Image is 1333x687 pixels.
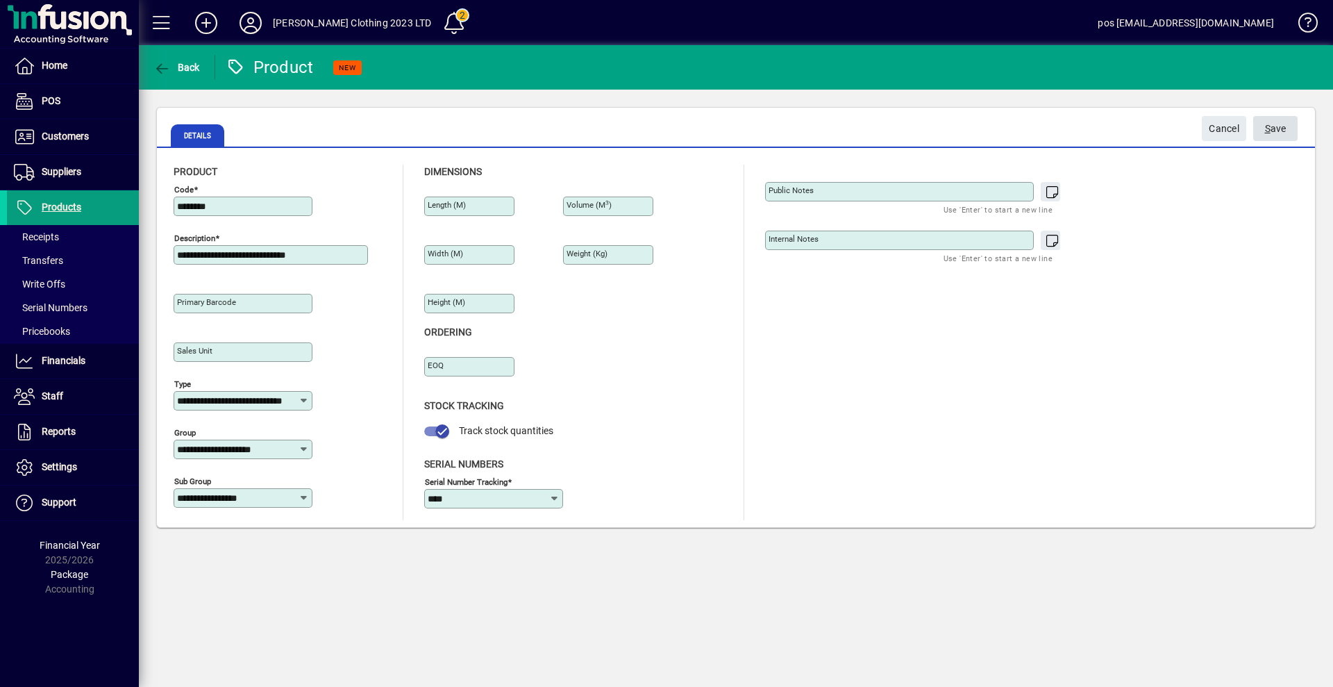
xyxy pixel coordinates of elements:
span: Serial Numbers [424,458,503,470]
sup: 3 [605,199,609,206]
span: Transfers [14,255,63,266]
a: Support [7,486,139,520]
a: Financials [7,344,139,379]
mat-label: Public Notes [769,185,814,195]
mat-label: Code [174,185,194,194]
mat-label: Volume (m ) [567,200,612,210]
a: POS [7,84,139,119]
mat-label: Weight (Kg) [567,249,607,258]
a: Serial Numbers [7,296,139,320]
span: Customers [42,131,89,142]
mat-label: Primary barcode [177,297,236,307]
mat-label: Sales unit [177,346,212,356]
a: Customers [7,119,139,154]
a: Transfers [7,249,139,272]
mat-label: EOQ [428,361,444,370]
button: Save [1253,116,1298,141]
button: Profile [228,10,273,35]
a: Staff [7,379,139,414]
app-page-header-button: Back [139,55,215,80]
mat-label: Description [174,233,215,243]
span: Receipts [14,231,59,242]
span: Staff [42,390,63,402]
div: [PERSON_NAME] Clothing 2023 LTD [273,12,431,34]
a: Settings [7,450,139,485]
a: Pricebooks [7,320,139,343]
span: Dimensions [424,166,482,177]
a: Receipts [7,225,139,249]
mat-label: Height (m) [428,297,465,307]
mat-hint: Use 'Enter' to start a new line [944,250,1053,266]
span: Stock Tracking [424,400,504,411]
div: Product [226,56,314,78]
a: Reports [7,415,139,449]
span: Serial Numbers [14,302,87,313]
span: Financial Year [40,540,100,551]
a: Suppliers [7,155,139,190]
mat-label: Length (m) [428,200,466,210]
span: Suppliers [42,166,81,177]
span: Cancel [1209,117,1239,140]
button: Cancel [1202,116,1246,141]
a: Write Offs [7,272,139,296]
mat-label: Type [174,379,191,389]
div: pos [EMAIL_ADDRESS][DOMAIN_NAME] [1098,12,1274,34]
span: ave [1265,117,1286,140]
mat-label: Sub group [174,477,211,486]
span: S [1265,123,1271,134]
span: Home [42,60,67,71]
span: Details [171,124,224,147]
span: Track stock quantities [459,425,553,436]
mat-label: Serial Number tracking [425,477,508,486]
span: Package [51,569,88,580]
span: NEW [339,63,356,72]
span: Reports [42,426,76,437]
span: Financials [42,355,85,366]
span: POS [42,95,60,106]
button: Add [184,10,228,35]
mat-hint: Use 'Enter' to start a new line [944,201,1053,217]
mat-label: Internal Notes [769,234,819,244]
span: Settings [42,461,77,472]
button: Back [150,55,203,80]
span: Write Offs [14,279,65,290]
a: Home [7,49,139,83]
span: Back [153,62,200,73]
span: Support [42,497,76,508]
span: Ordering [424,326,472,338]
span: Pricebooks [14,326,70,337]
mat-label: Width (m) [428,249,463,258]
span: Product [174,166,217,177]
mat-label: Group [174,428,196,438]
a: Knowledge Base [1288,3,1316,48]
span: Products [42,201,81,213]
